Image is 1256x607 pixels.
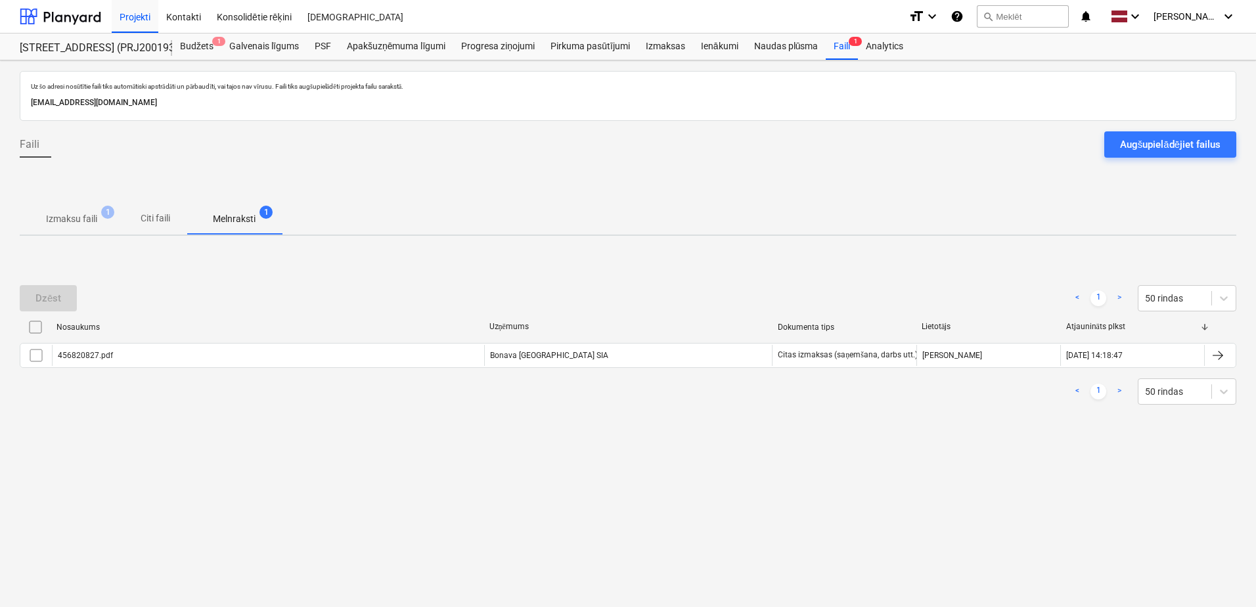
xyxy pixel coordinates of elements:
[31,82,1225,91] p: Uz šo adresi nosūtītie faili tiks automātiski apstrādāti un pārbaudīti, vai tajos nav vīrusu. Fai...
[1066,351,1123,360] div: [DATE] 14:18:47
[489,322,767,332] div: Uzņēmums
[259,206,273,219] span: 1
[1111,384,1127,399] a: Next page
[1066,322,1200,332] div: Atjaunināts plkst
[693,34,746,60] a: Ienākumi
[58,351,113,360] div: 456820827.pdf
[31,96,1225,110] p: [EMAIL_ADDRESS][DOMAIN_NAME]
[826,34,858,60] div: Faili
[1069,290,1085,306] a: Previous page
[20,137,39,152] span: Faili
[46,212,97,226] p: Izmaksu faili
[778,350,918,360] div: Citas izmaksas (saņemšana, darbs utt.)
[221,34,307,60] a: Galvenais līgums
[307,34,339,60] a: PSF
[1111,290,1127,306] a: Next page
[339,34,453,60] a: Apakšuzņēmuma līgumi
[922,322,1056,332] div: Lietotājs
[1090,384,1106,399] a: Page 1 is your current page
[172,34,221,60] div: Budžets
[56,323,479,332] div: Nosaukums
[484,345,773,366] div: Bonava [GEOGRAPHIC_DATA] SIA
[826,34,858,60] a: Faili1
[916,345,1060,366] div: [PERSON_NAME]
[1190,544,1256,607] iframe: Chat Widget
[746,34,826,60] a: Naudas plūsma
[1104,131,1236,158] button: Augšupielādējiet failus
[543,34,638,60] a: Pirkuma pasūtījumi
[172,34,221,60] a: Budžets1
[213,212,256,226] p: Melnraksti
[849,37,862,46] span: 1
[858,34,911,60] a: Analytics
[453,34,543,60] a: Progresa ziņojumi
[1069,384,1085,399] a: Previous page
[1090,290,1106,306] a: Page 1 is your current page
[778,323,912,332] div: Dokumenta tips
[1120,136,1221,153] div: Augšupielādējiet failus
[638,34,693,60] a: Izmaksas
[101,206,114,219] span: 1
[139,212,171,225] p: Citi faili
[20,41,156,55] div: [STREET_ADDRESS] (PRJ2001934) 2601941
[212,37,225,46] span: 1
